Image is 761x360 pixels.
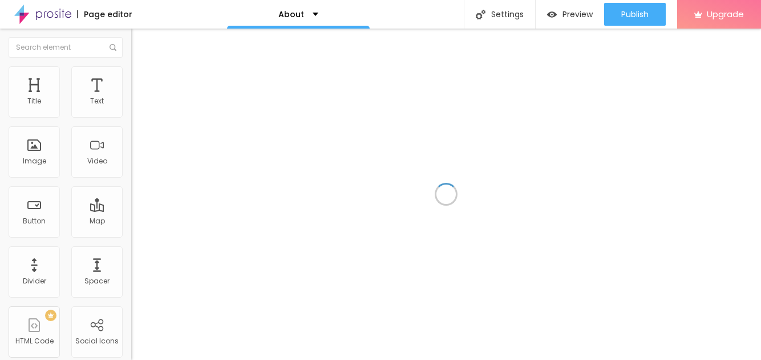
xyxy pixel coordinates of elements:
div: Image [23,157,46,165]
div: Video [87,157,107,165]
span: Publish [621,10,649,19]
span: Upgrade [707,9,744,19]
img: Icone [476,10,485,19]
div: Spacer [84,277,110,285]
div: Page editor [77,10,132,18]
button: Publish [604,3,666,26]
div: Title [27,97,41,105]
p: About [278,10,304,18]
div: Divider [23,277,46,285]
div: Button [23,217,46,225]
div: Text [90,97,104,105]
button: Preview [536,3,604,26]
input: Search element [9,37,123,58]
span: Preview [562,10,593,19]
div: Map [90,217,105,225]
div: HTML Code [15,337,54,345]
div: Social Icons [75,337,119,345]
img: Icone [110,44,116,51]
img: view-1.svg [547,10,557,19]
